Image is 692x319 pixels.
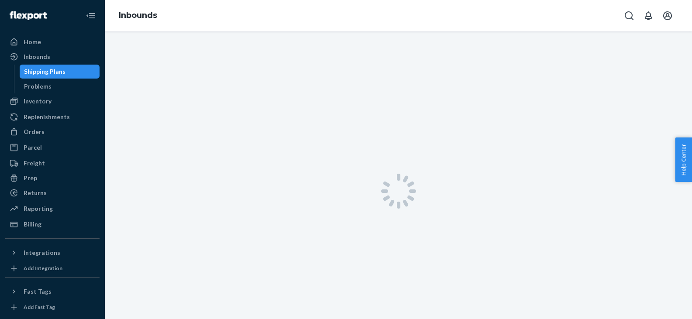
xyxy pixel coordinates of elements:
[5,285,100,298] button: Fast Tags
[24,143,42,152] div: Parcel
[5,171,100,185] a: Prep
[620,7,638,24] button: Open Search Box
[640,7,657,24] button: Open notifications
[24,303,55,311] div: Add Fast Tag
[5,141,100,154] a: Parcel
[24,52,50,61] div: Inbounds
[659,7,676,24] button: Open account menu
[112,3,164,28] ol: breadcrumbs
[24,287,52,296] div: Fast Tags
[5,35,100,49] a: Home
[5,110,100,124] a: Replenishments
[24,174,37,182] div: Prep
[5,263,100,274] a: Add Integration
[24,189,47,197] div: Returns
[24,159,45,168] div: Freight
[5,217,100,231] a: Billing
[675,137,692,182] button: Help Center
[24,248,60,257] div: Integrations
[5,246,100,260] button: Integrations
[24,82,52,91] div: Problems
[5,94,100,108] a: Inventory
[24,113,70,121] div: Replenishments
[5,50,100,64] a: Inbounds
[24,67,65,76] div: Shipping Plans
[24,127,45,136] div: Orders
[10,11,47,20] img: Flexport logo
[119,10,157,20] a: Inbounds
[24,204,53,213] div: Reporting
[5,125,100,139] a: Orders
[82,7,100,24] button: Close Navigation
[24,264,62,272] div: Add Integration
[5,302,100,312] a: Add Fast Tag
[5,156,100,170] a: Freight
[24,220,41,229] div: Billing
[24,38,41,46] div: Home
[20,65,100,79] a: Shipping Plans
[5,186,100,200] a: Returns
[24,97,52,106] div: Inventory
[5,202,100,216] a: Reporting
[20,79,100,93] a: Problems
